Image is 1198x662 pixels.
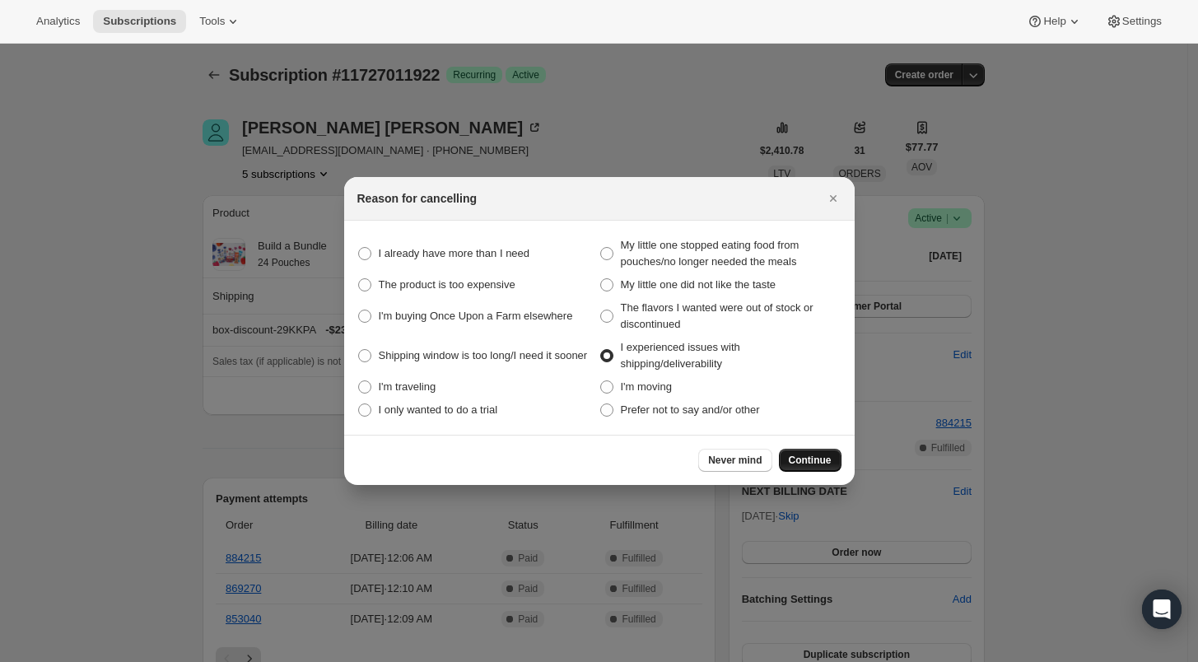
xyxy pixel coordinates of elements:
button: Settings [1096,10,1172,33]
span: The flavors I wanted were out of stock or discontinued [621,301,813,330]
button: Tools [189,10,251,33]
span: Tools [199,15,225,28]
button: Never mind [698,449,771,472]
button: Close [822,187,845,210]
span: I'm traveling [379,380,436,393]
span: Help [1043,15,1065,28]
button: Help [1017,10,1092,33]
button: Subscriptions [93,10,186,33]
span: I experienced issues with shipping/deliverability [621,341,740,370]
span: I'm moving [621,380,672,393]
h2: Reason for cancelling [357,190,477,207]
span: Subscriptions [103,15,176,28]
span: I already have more than I need [379,247,530,259]
span: The product is too expensive [379,278,515,291]
span: Continue [789,454,832,467]
span: I'm buying Once Upon a Farm elsewhere [379,310,573,322]
span: My little one did not like the taste [621,278,776,291]
div: Open Intercom Messenger [1142,590,1182,629]
span: I only wanted to do a trial [379,403,498,416]
span: My little one stopped eating food from pouches/no longer needed the meals [621,239,799,268]
button: Analytics [26,10,90,33]
span: Analytics [36,15,80,28]
span: Prefer not to say and/or other [621,403,760,416]
span: Shipping window is too long/I need it sooner [379,349,588,361]
button: Continue [779,449,841,472]
span: Never mind [708,454,762,467]
span: Settings [1122,15,1162,28]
